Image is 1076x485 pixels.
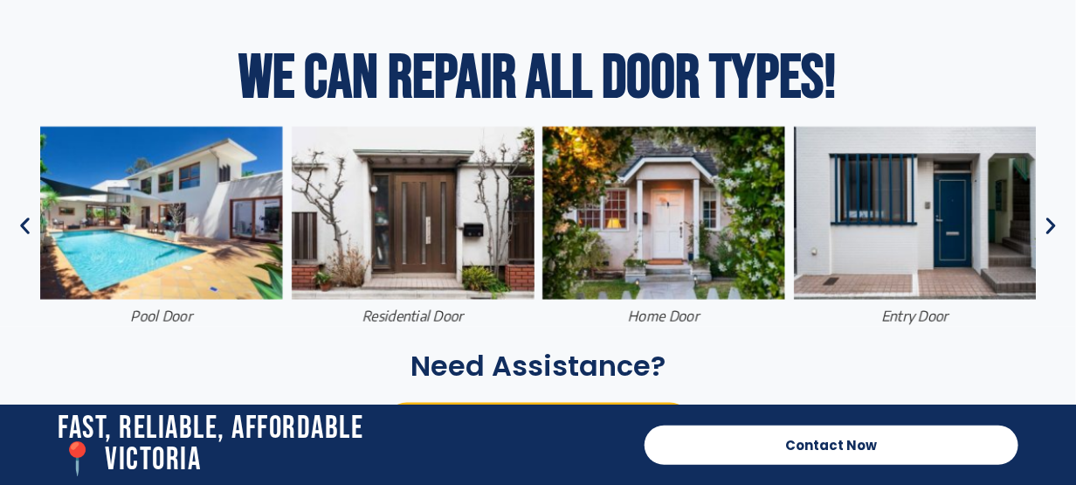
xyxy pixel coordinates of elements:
[40,127,283,327] div: 15 / 37
[292,127,535,300] img: Door Repair Service Locations 17
[542,307,785,326] figcaption: home door
[40,307,283,326] figcaption: pool door
[794,307,1037,326] figcaption: entry door
[40,127,283,300] img: Door Repair Service Locations 16
[14,353,1062,381] h2: Need Assistance?
[14,48,1062,109] h2: We Can Repair All Door Types!
[384,403,693,448] a: Call Now: [PHONE_NUMBER]
[40,127,1036,327] div: Image Carousel
[292,307,535,326] figcaption: residential door
[58,413,627,476] h2: Fast, Reliable, Affordable 📍 victoria
[542,127,785,327] a: home doorhome door
[542,127,785,327] div: 17 / 37
[292,127,535,327] div: 16 / 37
[794,127,1037,327] div: 18 / 37
[542,127,785,300] img: Door Repair Service Locations 18
[645,426,1018,465] a: Contact Now
[794,127,1037,300] img: Door Repair Service Locations 19
[40,127,283,327] a: pool doorpool door
[786,439,878,452] span: Contact Now
[292,127,535,327] a: residential doorresidential door
[794,127,1037,327] a: Screen Doorentry door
